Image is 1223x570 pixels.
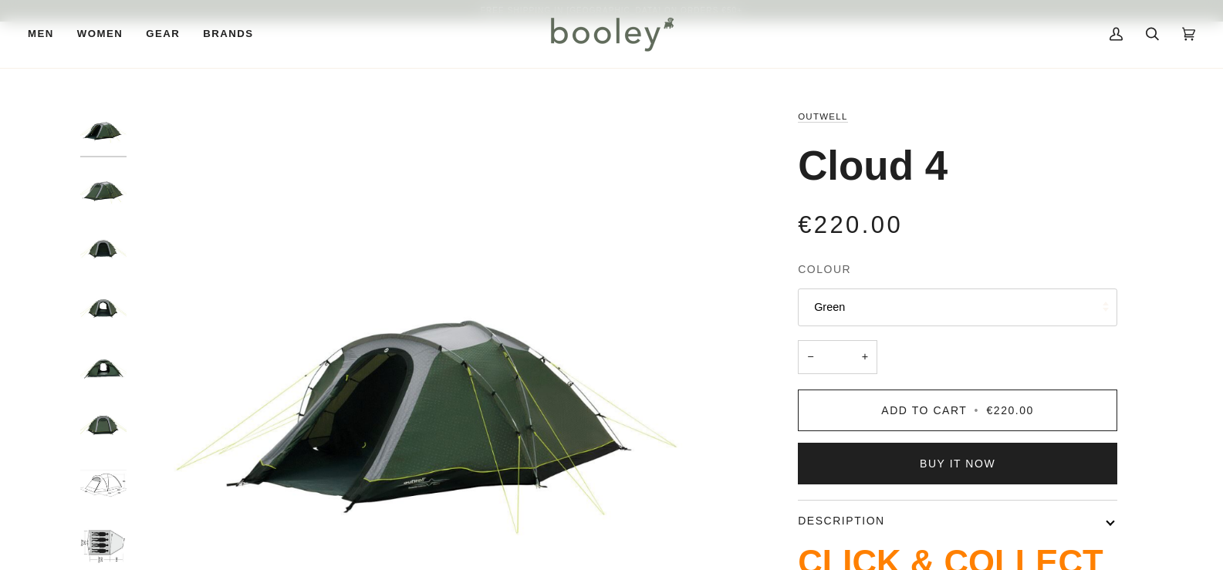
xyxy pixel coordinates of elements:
[544,12,679,56] img: Booley
[80,522,127,568] img: Cloud 4
[798,211,903,238] span: €220.00
[971,404,982,417] span: •
[881,404,967,417] span: Add to Cart
[146,26,180,42] span: Gear
[28,26,54,42] span: Men
[798,501,1117,541] button: Description
[80,345,127,391] img: Outwell Cloud 4 - Green Booley Galway
[77,26,123,42] span: Women
[798,340,823,375] button: −
[80,463,127,509] img: Cloud 4
[798,288,1117,326] button: Green
[987,404,1034,417] span: €220.00
[80,285,127,332] img: Outwell Cloud 4 - Green Booley Galway
[798,140,948,191] h1: Cloud 4
[798,112,847,121] a: Outwell
[798,340,877,375] input: Quantity
[203,26,253,42] span: Brands
[80,226,127,272] img: Outwell Cloud 4 - Green Booley Galway
[798,261,851,278] span: Colour
[80,167,127,214] img: Outwell Cloud 4 - Green Booley Galway
[798,443,1117,484] button: Buy it now
[853,340,877,375] button: +
[80,108,127,154] img: Outwell Cloud 4 - Green Booley Galway
[798,390,1117,431] button: Add to Cart • €220.00
[80,403,127,450] img: Outwell Cloud 4 - Green Booley Galway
